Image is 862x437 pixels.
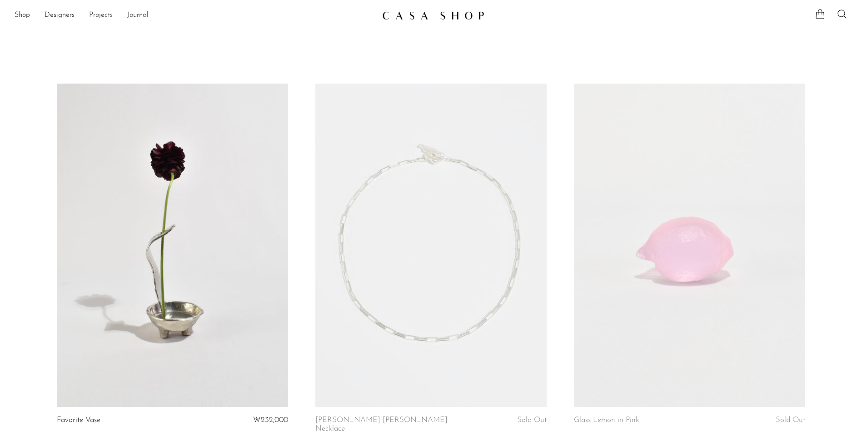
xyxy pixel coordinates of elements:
a: Shop [15,10,30,21]
ul: NEW HEADER MENU [15,8,375,23]
a: [PERSON_NAME] [PERSON_NAME] Necklace [315,416,472,433]
a: Favorite Vase [57,416,100,424]
a: Glass Lemon in Pink [574,416,639,424]
nav: Desktop navigation [15,8,375,23]
a: Journal [127,10,149,21]
span: Sold Out [517,416,547,424]
span: ₩232,000 [253,416,288,424]
a: Projects [89,10,113,21]
span: Sold Out [776,416,805,424]
a: Designers [45,10,75,21]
